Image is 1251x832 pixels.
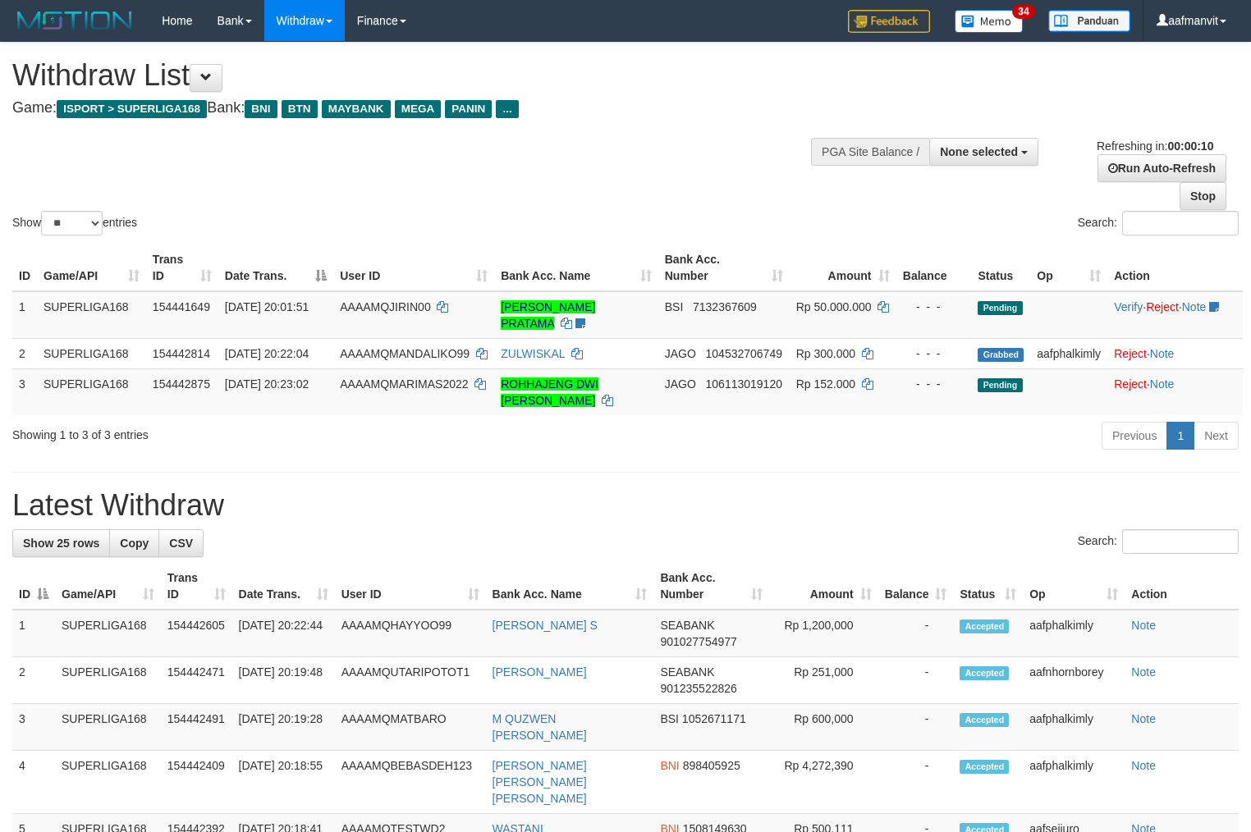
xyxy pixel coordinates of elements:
[903,376,965,392] div: - - -
[335,751,486,814] td: AAAAMQBEBASDEH123
[665,300,684,313] span: BSI
[245,100,277,118] span: BNI
[12,529,110,557] a: Show 25 rows
[706,377,782,391] span: Copy 106113019120 to clipboard
[55,610,161,657] td: SUPERLIGA168
[1167,139,1213,153] strong: 00:00:10
[37,291,146,339] td: SUPERLIGA168
[501,347,565,360] a: ZULWISKAL
[501,377,598,407] a: ROHHAJENG DWI [PERSON_NAME]
[1078,211,1239,235] label: Search:
[1182,300,1207,313] a: Note
[218,245,333,291] th: Date Trans.: activate to sort column descending
[1114,377,1147,391] a: Reject
[1023,751,1125,814] td: aafphalkimly
[682,712,746,725] span: Copy 1052671171 to clipboard
[232,751,335,814] td: [DATE] 20:18:55
[1078,529,1239,554] label: Search:
[1131,665,1156,679] a: Note
[493,759,587,805] a: [PERSON_NAME] [PERSON_NAME] [PERSON_NAME]
[12,610,55,657] td: 1
[896,245,972,291] th: Balance
[146,245,218,291] th: Trans ID: activate to sort column ascending
[1131,619,1156,632] a: Note
[395,100,442,118] span: MEGA
[12,245,37,291] th: ID
[971,245,1030,291] th: Status
[120,537,149,550] span: Copy
[12,291,37,339] td: 1
[12,59,818,92] h1: Withdraw List
[486,563,654,610] th: Bank Acc. Name: activate to sort column ascending
[1166,422,1194,450] a: 1
[811,138,929,166] div: PGA Site Balance /
[493,712,587,742] a: M QUZWEN [PERSON_NAME]
[769,704,878,751] td: Rp 600,000
[12,368,37,415] td: 3
[960,619,1009,633] span: Accepted
[232,657,335,704] td: [DATE] 20:19:48
[1114,300,1143,313] a: Verify
[878,657,954,704] td: -
[1125,563,1239,610] th: Action
[1107,338,1243,368] td: ·
[706,347,782,360] span: Copy 104532706749 to clipboard
[693,300,757,313] span: Copy 7132367609 to clipboard
[769,563,878,610] th: Amount: activate to sort column ascending
[161,563,232,610] th: Trans ID: activate to sort column ascending
[660,619,714,632] span: SEABANK
[953,563,1023,610] th: Status: activate to sort column ascending
[769,751,878,814] td: Rp 4,272,390
[955,10,1024,33] img: Button%20Memo.svg
[12,100,818,117] h4: Game: Bank:
[12,489,1239,522] h1: Latest Withdraw
[796,300,872,313] span: Rp 50.000.000
[109,529,159,557] a: Copy
[232,704,335,751] td: [DATE] 20:19:28
[658,245,790,291] th: Bank Acc. Number: activate to sort column ascending
[1131,712,1156,725] a: Note
[1097,154,1226,182] a: Run Auto-Refresh
[1012,4,1034,19] span: 34
[1180,182,1226,210] a: Stop
[12,563,55,610] th: ID: activate to sort column descending
[978,348,1024,362] span: Grabbed
[1122,211,1239,235] input: Search:
[878,610,954,657] td: -
[169,537,193,550] span: CSV
[1097,139,1213,153] span: Refreshing in:
[340,347,470,360] span: AAAAMQMANDALIKO99
[1023,610,1125,657] td: aafphalkimly
[335,657,486,704] td: AAAAMQUTARIPOTOT1
[55,657,161,704] td: SUPERLIGA168
[665,347,696,360] span: JAGO
[978,301,1022,315] span: Pending
[12,420,509,443] div: Showing 1 to 3 of 3 entries
[1048,10,1130,32] img: panduan.png
[960,666,1009,680] span: Accepted
[322,100,391,118] span: MAYBANK
[12,8,137,33] img: MOTION_logo.png
[158,529,204,557] a: CSV
[903,299,965,315] div: - - -
[1194,422,1239,450] a: Next
[1107,291,1243,339] td: · ·
[494,245,658,291] th: Bank Acc. Name: activate to sort column ascending
[660,665,714,679] span: SEABANK
[225,300,309,313] span: [DATE] 20:01:51
[1150,377,1175,391] a: Note
[1107,245,1243,291] th: Action
[796,377,855,391] span: Rp 152.000
[683,759,740,772] span: Copy 898405925 to clipboard
[340,300,430,313] span: AAAAMQJIRIN00
[1146,300,1179,313] a: Reject
[878,563,954,610] th: Balance: activate to sort column ascending
[12,211,137,235] label: Show entries
[161,751,232,814] td: 154442409
[653,563,769,610] th: Bank Acc. Number: activate to sort column ascending
[225,377,309,391] span: [DATE] 20:23:02
[1030,245,1107,291] th: Op: activate to sort column ascending
[493,619,598,632] a: [PERSON_NAME] S
[153,300,210,313] span: 154441649
[960,760,1009,774] span: Accepted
